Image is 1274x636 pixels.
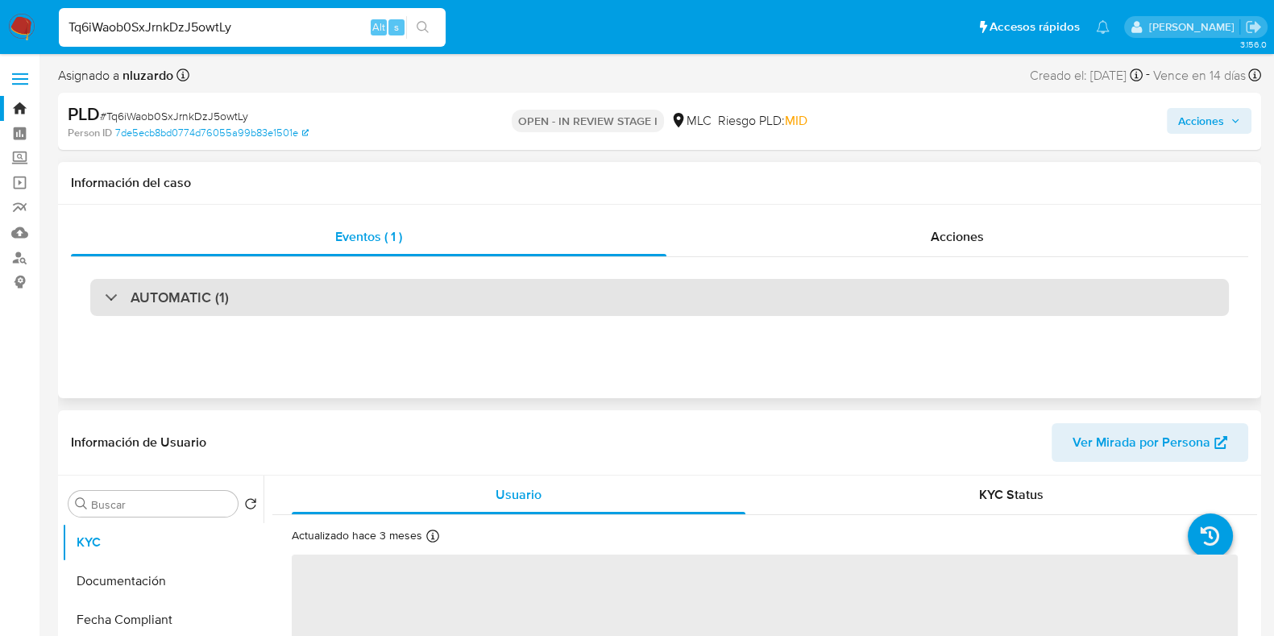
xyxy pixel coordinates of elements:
[75,497,88,510] button: Buscar
[292,528,422,543] p: Actualizado hace 3 meses
[785,111,807,130] span: MID
[1052,423,1248,462] button: Ver Mirada por Persona
[496,485,542,504] span: Usuario
[62,562,264,601] button: Documentación
[59,17,446,38] input: Buscar usuario o caso...
[335,227,402,246] span: Eventos ( 1 )
[100,108,248,124] span: # Tq6iWaob0SxJrnkDzJ5owtLy
[68,126,112,140] b: Person ID
[1153,67,1246,85] span: Vence en 14 días
[1167,108,1251,134] button: Acciones
[131,289,229,306] h3: AUTOMATIC (1)
[512,110,664,132] p: OPEN - IN REVIEW STAGE I
[990,19,1080,35] span: Accesos rápidos
[931,227,984,246] span: Acciones
[372,19,385,35] span: Alt
[1030,64,1143,86] div: Creado el: [DATE]
[90,279,1229,316] div: AUTOMATIC (1)
[1146,64,1150,86] span: -
[1148,19,1239,35] p: camilafernanda.paredessaldano@mercadolibre.cl
[244,497,257,515] button: Volver al orden por defecto
[91,497,231,512] input: Buscar
[394,19,399,35] span: s
[115,126,309,140] a: 7de5ecb8bd0774d76055a99b83e1501e
[71,434,206,451] h1: Información de Usuario
[62,523,264,562] button: KYC
[406,16,439,39] button: search-icon
[1096,20,1110,34] a: Notificaciones
[58,67,173,85] span: Asignado a
[1245,19,1262,35] a: Salir
[1073,423,1210,462] span: Ver Mirada por Persona
[718,112,807,130] span: Riesgo PLD:
[670,112,712,130] div: MLC
[68,101,100,127] b: PLD
[979,485,1044,504] span: KYC Status
[1178,108,1224,134] span: Acciones
[119,66,173,85] b: nluzardo
[71,175,1248,191] h1: Información del caso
